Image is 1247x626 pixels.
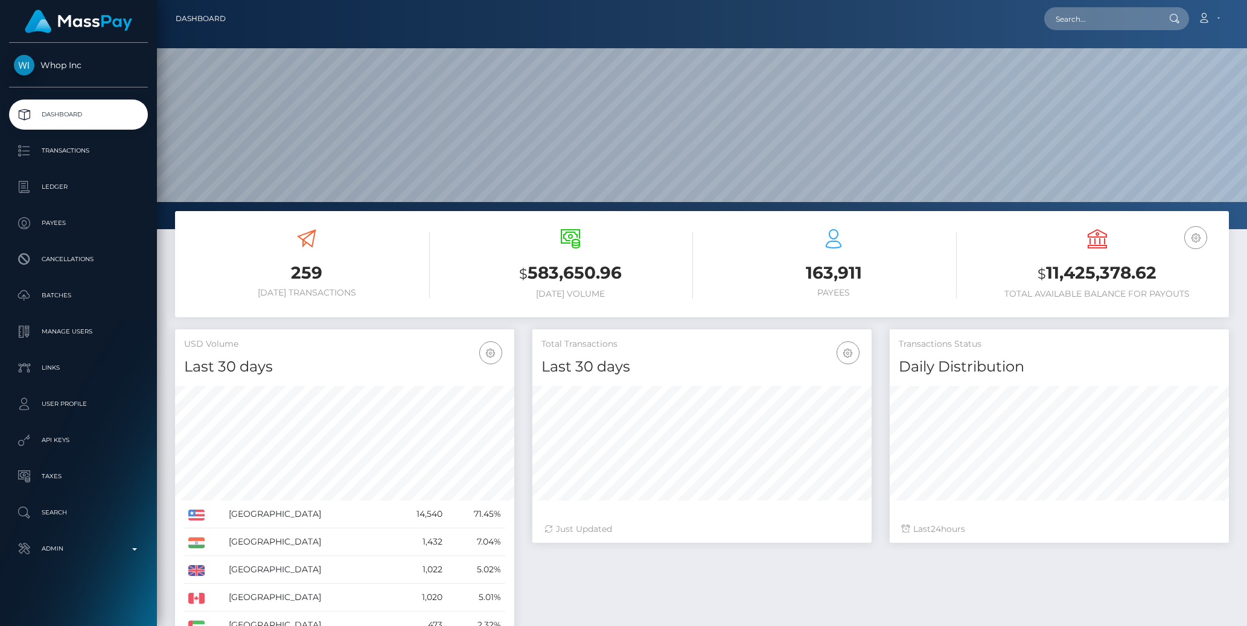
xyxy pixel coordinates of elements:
div: Last hours [902,523,1217,536]
img: IN.png [188,537,205,548]
p: Cancellations [14,250,143,268]
p: Search [14,504,143,522]
a: Taxes [9,461,148,492]
a: Ledger [9,172,148,202]
a: Transactions [9,136,148,166]
p: Dashboard [14,106,143,124]
h4: Last 30 days [184,356,505,378]
img: GB.png [188,565,205,576]
img: Whop Inc [14,55,34,75]
td: [GEOGRAPHIC_DATA] [225,584,390,612]
a: Cancellations [9,244,148,274]
h5: USD Volume [184,338,505,350]
td: 1,432 [391,528,447,556]
p: User Profile [14,395,143,413]
h3: 259 [184,261,430,285]
h5: Transactions Status [899,338,1220,350]
p: API Keys [14,431,143,449]
h3: 163,911 [711,261,957,285]
td: [GEOGRAPHIC_DATA] [225,528,390,556]
p: Taxes [14,467,143,485]
h6: [DATE] Transactions [184,288,430,298]
small: $ [1038,265,1046,282]
h4: Daily Distribution [899,356,1220,378]
p: Links [14,359,143,377]
td: 1,022 [391,556,447,584]
a: Manage Users [9,317,148,347]
td: 14,540 [391,501,447,528]
td: 5.02% [447,556,505,584]
img: CA.png [188,593,205,604]
h6: Total Available Balance for Payouts [975,289,1220,299]
a: Batches [9,280,148,311]
a: Payees [9,208,148,238]
td: 7.04% [447,528,505,556]
a: User Profile [9,389,148,419]
td: [GEOGRAPHIC_DATA] [225,556,390,584]
h5: Total Transactions [541,338,863,350]
small: $ [519,265,528,282]
a: Dashboard [9,100,148,130]
h3: 11,425,378.62 [975,261,1220,286]
a: Dashboard [176,6,226,31]
p: Admin [14,540,143,558]
img: US.png [188,510,205,520]
a: Links [9,353,148,383]
h3: 583,650.96 [448,261,694,286]
p: Batches [14,286,143,305]
h6: Payees [711,288,957,298]
td: 71.45% [447,501,505,528]
td: 1,020 [391,584,447,612]
h6: [DATE] Volume [448,289,694,299]
h4: Last 30 days [541,356,863,378]
span: 24 [931,523,941,534]
p: Transactions [14,142,143,160]
div: Just Updated [544,523,860,536]
td: 5.01% [447,584,505,612]
span: Whop Inc [9,60,148,71]
td: [GEOGRAPHIC_DATA] [225,501,390,528]
p: Manage Users [14,323,143,341]
img: MassPay Logo [25,10,132,33]
p: Payees [14,214,143,232]
p: Ledger [14,178,143,196]
a: Admin [9,534,148,564]
a: API Keys [9,425,148,455]
a: Search [9,498,148,528]
input: Search... [1044,7,1158,30]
